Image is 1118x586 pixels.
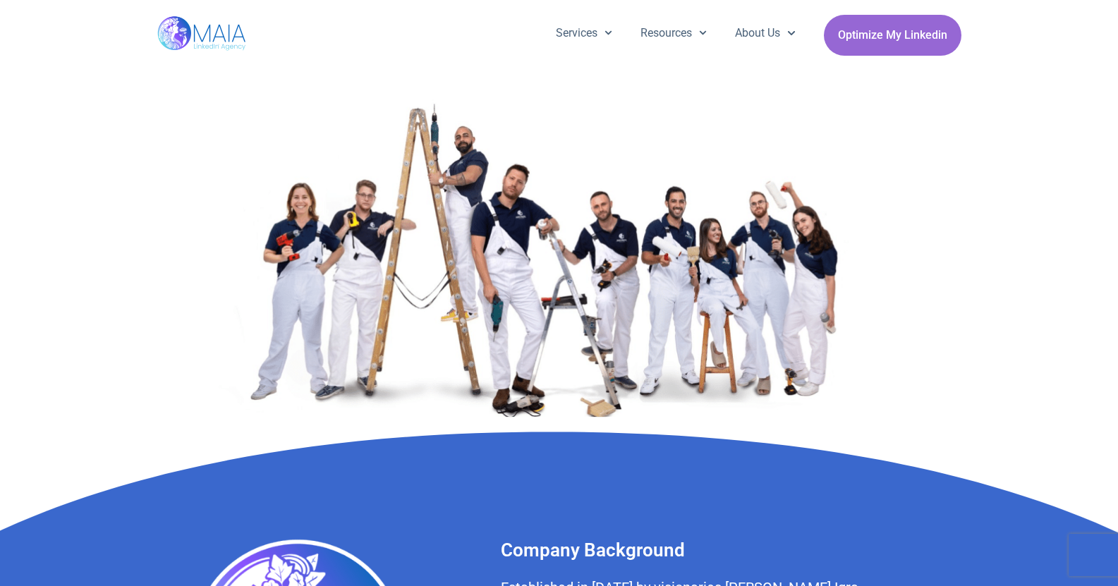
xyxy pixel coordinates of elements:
[501,537,947,563] h2: Company Background
[838,22,947,49] span: Optimize My Linkedin
[824,15,961,56] a: Optimize My Linkedin
[626,15,721,51] a: Resources
[542,15,626,51] a: Services
[721,15,809,51] a: About Us
[542,15,810,51] nav: Menu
